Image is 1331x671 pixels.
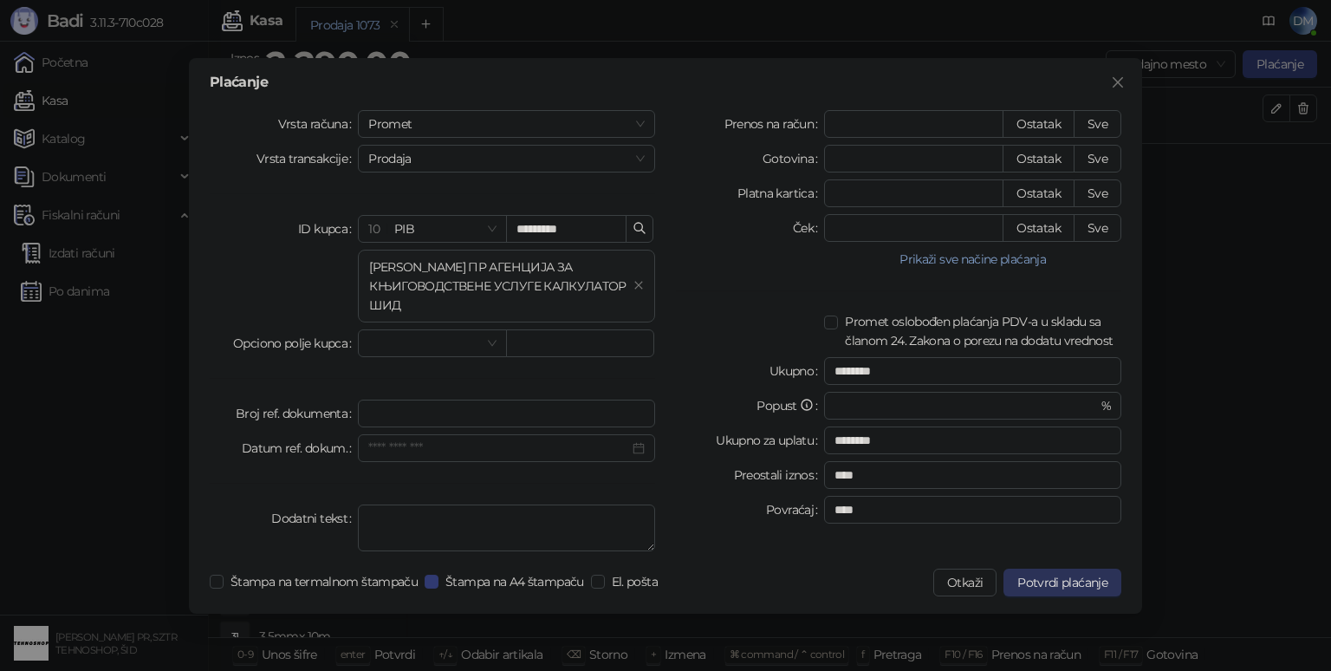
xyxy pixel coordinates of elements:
label: Ukupno za uplatu [716,427,824,454]
label: Prenos na račun [724,110,825,138]
button: Potvrdi plaćanje [1003,569,1121,596]
input: Datum ref. dokum. [368,439,629,458]
label: Opciono polje kupca [233,329,358,357]
label: ID kupca [298,215,358,243]
button: Ostatak [1003,110,1075,138]
span: Zatvori [1104,75,1132,89]
span: close [1111,75,1125,89]
label: Platna kartica [737,179,824,207]
div: [PERSON_NAME] ПР АГЕНЦИЈА ЗА КЊИГОВОДСТВЕНЕ УСЛУГЕ КАЛКУЛАТОР ШИД [369,257,627,315]
span: 10 [368,221,380,237]
span: El. pošta [605,572,665,591]
span: Potvrdi plaćanje [1017,575,1107,590]
button: Sve [1074,110,1121,138]
button: Sve [1074,214,1121,242]
button: Prikaži sve načine plaćanja [824,249,1121,270]
label: Dodatni tekst [271,505,358,532]
label: Preostali iznos [734,461,825,489]
textarea: Dodatni tekst [358,505,655,551]
button: Close [1104,68,1132,96]
button: Sve [1074,145,1121,173]
div: Plaćanje [210,75,1121,89]
input: Broj ref. dokumenta [358,400,655,427]
button: Otkaži [933,569,997,596]
button: Sve [1074,179,1121,207]
label: Vrsta računa [278,110,359,138]
span: Promet [368,111,645,137]
label: Ček [793,214,824,242]
span: Prodaja [368,146,645,172]
label: Ukupno [769,357,825,385]
label: Gotovina [763,145,824,173]
label: Povraćaj [766,496,824,524]
span: Štampa na A4 štampaču [438,572,591,591]
span: Promet oslobođen plaćanja PDV-a u skladu sa članom 24. Zakona o porezu na dodatu vrednost [838,312,1121,350]
span: PIB [368,216,496,242]
button: close [633,280,644,291]
button: Ostatak [1003,179,1075,207]
label: Vrsta transakcije [256,145,359,173]
label: Datum ref. dokum. [242,434,359,462]
button: Ostatak [1003,214,1075,242]
button: Ostatak [1003,145,1075,173]
span: Štampa na termalnom štampaču [224,572,425,591]
span: close [633,280,644,290]
label: Popust [756,392,824,420]
label: Broj ref. dokumenta [236,400,358,427]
